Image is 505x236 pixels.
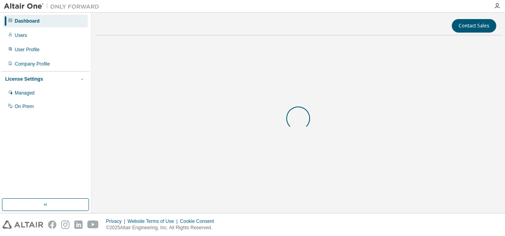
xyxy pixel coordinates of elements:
div: Cookie Consent [180,218,218,224]
div: Website Terms of Use [127,218,180,224]
img: facebook.svg [48,221,56,229]
img: altair_logo.svg [2,221,43,229]
div: Managed [15,90,35,96]
img: Altair One [4,2,103,10]
div: Dashboard [15,18,40,24]
div: Company Profile [15,61,50,67]
div: License Settings [5,76,43,82]
p: © 2025 Altair Engineering, Inc. All Rights Reserved. [106,224,219,231]
img: youtube.svg [87,221,99,229]
div: Privacy [106,218,127,224]
button: Contact Sales [452,19,496,33]
div: User Profile [15,46,40,53]
img: instagram.svg [61,221,69,229]
img: linkedin.svg [74,221,83,229]
div: On Prem [15,103,34,110]
div: Users [15,32,27,39]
